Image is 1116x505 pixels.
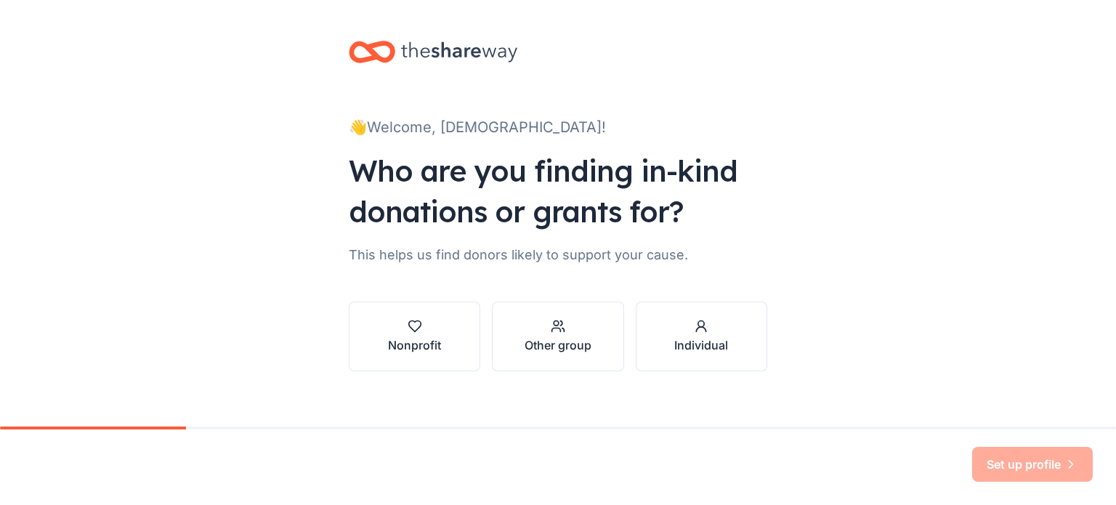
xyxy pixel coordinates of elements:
div: This helps us find donors likely to support your cause. [349,243,767,267]
div: 👋 Welcome, [DEMOGRAPHIC_DATA]! [349,116,767,139]
button: Individual [636,302,767,371]
div: Other group [525,336,591,354]
div: Nonprofit [388,336,441,354]
div: Who are you finding in-kind donations or grants for? [349,150,767,232]
div: Individual [674,336,728,354]
button: Nonprofit [349,302,480,371]
button: Other group [492,302,623,371]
